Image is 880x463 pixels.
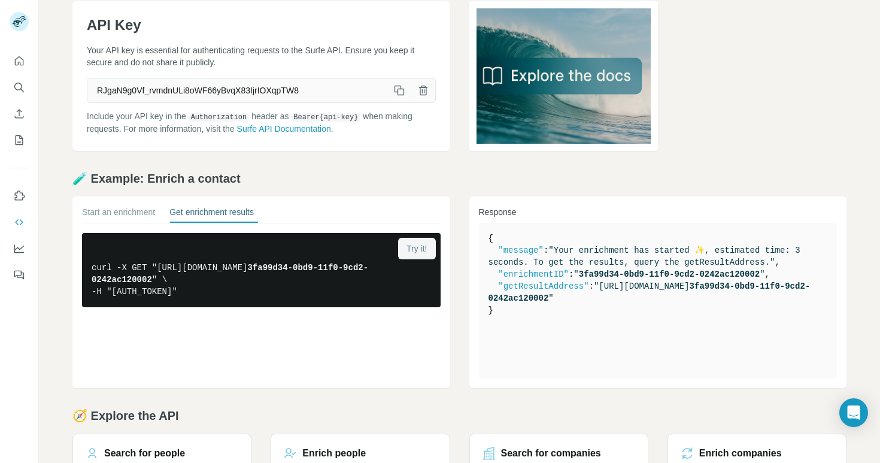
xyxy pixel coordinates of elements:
button: Dashboard [10,238,29,259]
span: "[URL][DOMAIN_NAME] " [488,282,811,303]
pre: { : , : , : } [488,232,828,316]
pre: curl -X GET "[URL][DOMAIN_NAME] " \ -H "[AUTH_TOKEN]" [82,233,441,307]
button: Get enrichment results [169,206,254,223]
span: "enrichmentID" [498,270,569,279]
code: Authorization [189,113,250,122]
a: Surfe API Documentation [237,124,331,134]
span: Try it! [406,243,427,255]
div: Open Intercom Messenger [839,398,868,427]
h3: Enrich people [302,446,366,461]
h3: Search for people [104,446,185,461]
span: "getResultAddress" [498,282,588,291]
h2: 🧪 Example: Enrich a contact [72,170,846,187]
span: 3fa99d34-0bd9-11f0-9cd2-0242ac120002 [579,270,760,279]
button: Start an enrichment [82,206,155,223]
p: Your API key is essential for authenticating requests to the Surfe API. Ensure you keep it secure... [87,44,436,68]
span: "Your enrichment has started ✨, estimated time: 3 seconds. To get the results, query the getResul... [488,246,806,267]
span: RJgaN9g0Vf_rvmdnULi8oWF66yBvqX83IjrIOXqpTW8 [87,80,387,101]
code: Bearer {api-key} [291,113,360,122]
h1: API Key [87,16,436,35]
button: Try it! [398,238,435,259]
button: Quick start [10,50,29,72]
button: My lists [10,129,29,151]
span: "message" [498,246,544,255]
button: Use Surfe on LinkedIn [10,185,29,207]
h2: 🧭 Explore the API [72,407,846,424]
button: Search [10,77,29,98]
p: Include your API key in the header as when making requests. For more information, visit the . [87,110,436,135]
button: Feedback [10,264,29,286]
button: Enrich CSV [10,103,29,125]
h3: Enrich companies [699,446,782,461]
h3: Response [479,206,837,218]
button: Use Surfe API [10,211,29,233]
h3: Search for companies [501,446,601,461]
span: " " [573,270,764,279]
